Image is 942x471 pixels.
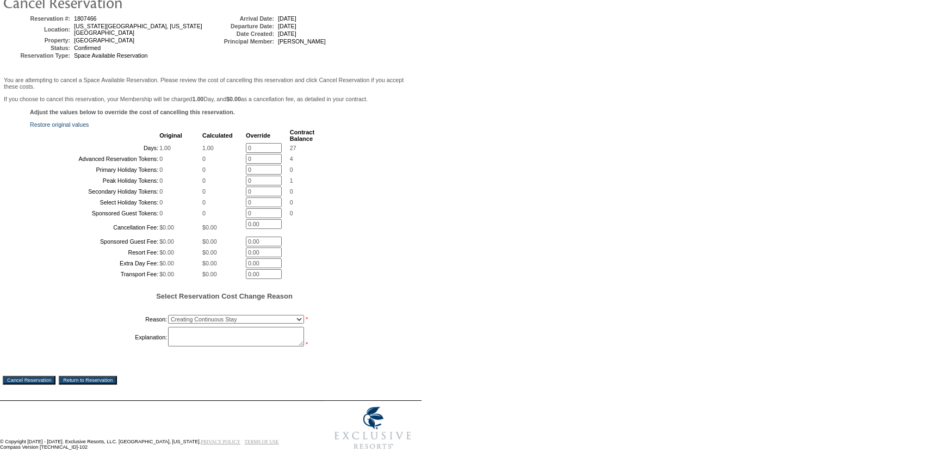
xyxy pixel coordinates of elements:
span: 0 [202,188,206,195]
span: 0 [290,188,293,195]
td: Departure Date: [209,23,274,29]
td: Days: [31,143,158,153]
span: 0 [159,210,163,216]
img: Exclusive Resorts [324,401,422,455]
td: Sponsored Guest Fee: [31,237,158,246]
span: $0.00 [159,249,174,256]
span: 0 [159,199,163,206]
td: Extra Day Fee: [31,258,158,268]
span: 0 [202,166,206,173]
b: Override [246,132,270,139]
span: 0 [159,156,163,162]
span: 0 [202,210,206,216]
span: Confirmed [74,45,101,51]
span: 27 [290,145,296,151]
p: You are attempting to cancel a Space Available Reservation. Please review the cost of cancelling ... [4,77,418,90]
span: 0 [159,177,163,184]
span: $0.00 [202,238,217,245]
td: Status: [5,45,70,51]
td: Explanation: [31,327,167,348]
span: $0.00 [202,260,217,267]
td: Location: [5,23,70,36]
span: 0 [159,188,163,195]
td: Primary Holiday Tokens: [31,165,158,175]
b: $0.00 [226,96,241,102]
a: PRIVACY POLICY [201,439,240,444]
td: Advanced Reservation Tokens: [31,154,158,164]
span: 0 [290,166,293,173]
td: Property: [5,37,70,44]
span: $0.00 [202,224,217,231]
td: Reservation #: [5,15,70,22]
span: $0.00 [159,224,174,231]
span: $0.00 [202,271,217,277]
b: 1.00 [193,96,204,102]
td: Arrival Date: [209,15,274,22]
input: Return to Reservation [59,376,117,385]
span: Space Available Reservation [74,52,147,59]
td: Peak Holiday Tokens: [31,176,158,185]
b: Original [159,132,182,139]
span: [DATE] [278,30,296,37]
td: Transport Fee: [31,269,158,279]
span: 1.00 [202,145,214,151]
b: Calculated [202,132,233,139]
a: TERMS OF USE [245,439,279,444]
td: Resort Fee: [31,247,158,257]
b: Contract Balance [290,129,314,142]
span: $0.00 [159,238,174,245]
b: Adjust the values below to override the cost of cancelling this reservation. [30,109,235,115]
td: Reason: [31,313,167,326]
span: 0 [290,210,293,216]
td: Cancellation Fee: [31,219,158,236]
span: 1 [290,177,293,184]
span: [GEOGRAPHIC_DATA] [74,37,134,44]
span: 0 [202,177,206,184]
h5: Select Reservation Cost Change Reason [30,292,419,300]
span: 0 [202,156,206,162]
td: Sponsored Guest Tokens: [31,208,158,218]
p: If you choose to cancel this reservation, your Membership will be charged Day, and as a cancellat... [4,96,418,102]
span: $0.00 [159,271,174,277]
td: Secondary Holiday Tokens: [31,187,158,196]
span: 4 [290,156,293,162]
span: [DATE] [278,15,296,22]
span: [US_STATE][GEOGRAPHIC_DATA], [US_STATE][GEOGRAPHIC_DATA] [74,23,202,36]
span: $0.00 [202,249,217,256]
td: Reservation Type: [5,52,70,59]
td: Select Holiday Tokens: [31,197,158,207]
span: 1807466 [74,15,97,22]
span: 0 [159,166,163,173]
span: 0 [202,199,206,206]
span: $0.00 [159,260,174,267]
span: 1.00 [159,145,171,151]
span: [PERSON_NAME] [278,38,326,45]
input: Cancel Reservation [3,376,55,385]
a: Restore original values [30,121,89,128]
td: Date Created: [209,30,274,37]
span: 0 [290,199,293,206]
td: Principal Member: [209,38,274,45]
span: [DATE] [278,23,296,29]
